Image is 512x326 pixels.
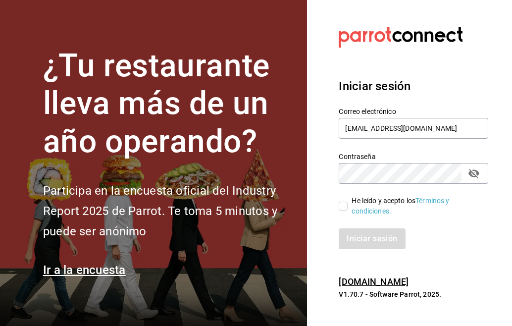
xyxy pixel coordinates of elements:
a: Términos y condiciones. [352,197,449,215]
a: Ir a la encuesta [43,263,126,277]
button: campo de contraseña [465,165,482,182]
font: Correo electrónico [339,107,396,115]
font: Participa en la encuesta oficial del Industry Report 2025 de Parrot. Te toma 5 minutos y puede se... [43,184,277,238]
font: He leído y acepto los [352,197,415,205]
font: ¿Tu restaurante lleva más de un año operando? [43,47,270,161]
input: Ingresa tu correo electrónico [339,118,488,139]
a: [DOMAIN_NAME] [339,276,409,287]
font: Iniciar sesión [339,79,410,93]
font: V1.70.7 - Software Parrot, 2025. [339,290,441,298]
font: Contraseña [339,152,375,160]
